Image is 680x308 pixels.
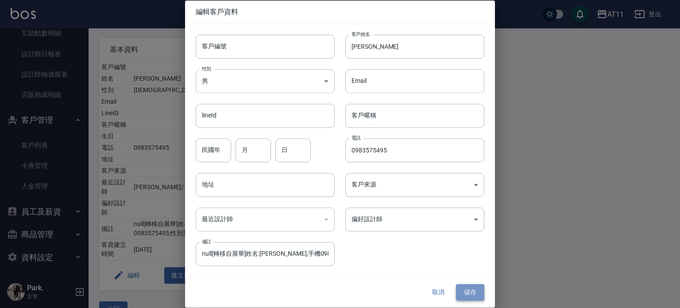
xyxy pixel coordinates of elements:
[424,285,452,301] button: 取消
[202,65,211,72] label: 性別
[456,285,484,301] button: 儲存
[202,238,211,245] label: 備註
[196,8,484,16] span: 編輯客戶資料
[196,69,335,93] div: 男
[352,31,370,37] label: 客戶姓名
[352,134,361,141] label: 電話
